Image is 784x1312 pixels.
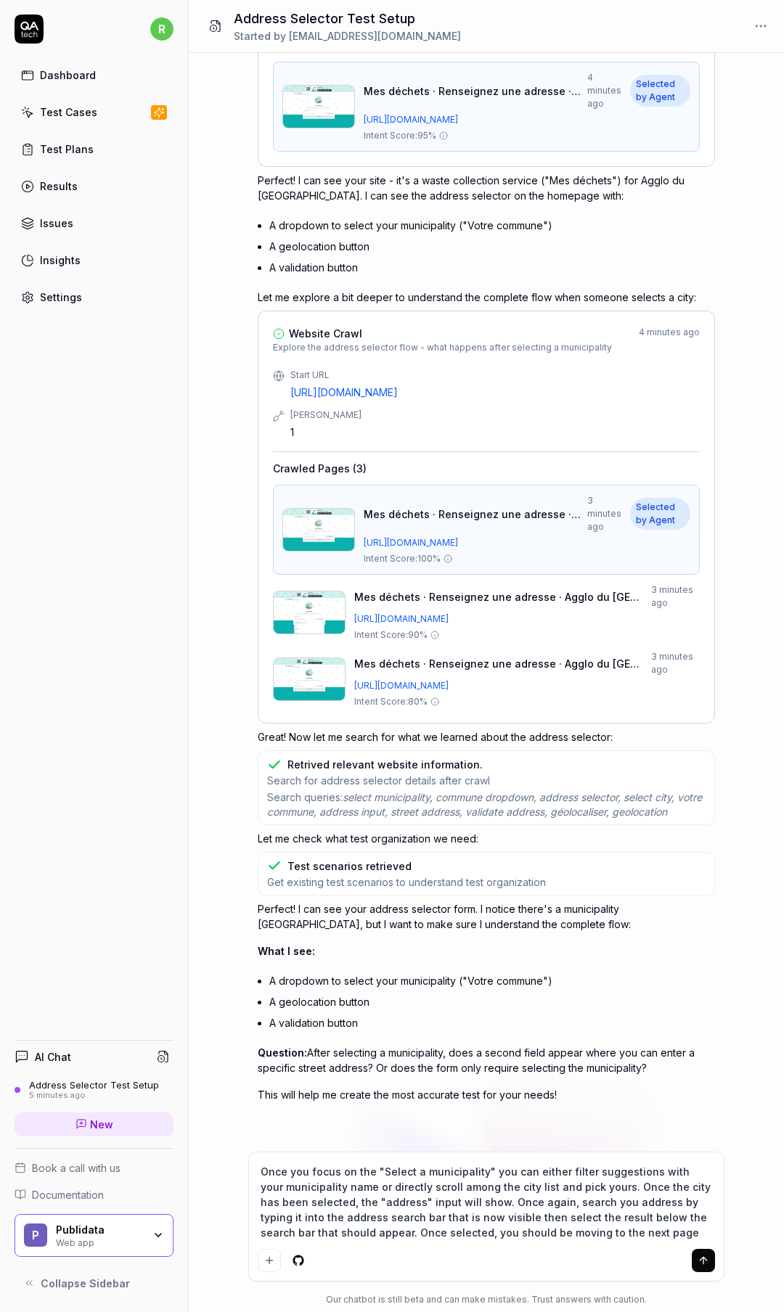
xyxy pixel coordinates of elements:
[15,1079,173,1101] a: Address Selector Test Setup5 minutes ago
[24,1223,47,1247] span: P
[364,83,582,99] span: Mes déchets · Renseignez une adresse · Agglo du [GEOGRAPHIC_DATA]
[364,552,441,565] span: Intent Score: 100 %
[273,326,612,341] a: Website Crawl
[258,173,715,203] p: Perfect! I can see your site - it's a waste collection service ("Mes déchets") for Agglo du [GEOG...
[354,679,700,692] a: [URL][DOMAIN_NAME]
[258,945,315,957] span: What I see:
[269,236,715,257] li: A geolocation button
[234,28,461,44] div: Started by
[150,15,173,44] button: r
[273,591,346,634] img: Mes déchets · Renseignez une adresse · Agglo du Pays de Dreux
[15,135,173,163] a: Test Plans
[15,1187,173,1202] a: Documentation
[258,729,715,745] p: Great! Now let me search for what we learned about the address selector:
[267,774,706,787] span: Search for address selector details after crawl
[289,30,461,42] span: [EMAIL_ADDRESS][DOMAIN_NAME]
[15,1214,173,1258] button: PPublidataWeb app
[287,858,412,874] div: Test scenarios retrieved
[40,216,73,231] div: Issues
[40,290,82,305] div: Settings
[273,341,612,354] span: Explore the address selector flow - what happens after selecting a municipality
[15,1112,173,1136] a: New
[364,536,690,549] a: [URL][DOMAIN_NAME]
[15,61,173,89] a: Dashboard
[354,589,645,604] span: Mes déchets · Renseignez une adresse · Agglo du [GEOGRAPHIC_DATA]
[248,1293,724,1306] div: Our chatbot is still beta and can make mistakes. Trust answers with caution.
[290,425,700,440] div: 1
[354,695,428,708] span: Intent Score: 80 %
[267,875,546,889] span: Get existing test scenarios to understand test organization
[267,790,706,819] span: Search queries:
[15,1160,173,1176] a: Book a call with us
[364,129,436,142] span: Intent Score: 95 %
[639,326,700,354] div: 4 minutes ago
[273,461,367,476] h4: Crawled Pages ( 3 )
[32,1187,104,1202] span: Documentation
[258,1087,715,1102] p: This will help me create the most accurate test for your needs!
[290,409,700,422] div: [PERSON_NAME]
[15,209,173,237] a: Issues
[269,215,715,236] li: A dropdown to select your municipality ("Votre commune")
[630,498,690,530] span: Selected by Agent
[290,369,700,382] div: Start URL
[269,1012,715,1033] li: A validation button
[41,1276,130,1291] span: Collapse Sidebar
[364,113,690,126] a: [URL][DOMAIN_NAME]
[150,17,173,41] span: r
[15,1268,173,1297] button: Collapse Sidebar
[258,1161,715,1243] textarea: Once you focus on the "Select a municipality" you can either filter suggestions with your municip...
[40,253,81,268] div: Insights
[630,75,690,107] span: Selected by Agent
[289,326,362,341] span: Website Crawl
[269,257,715,278] li: A validation button
[40,104,97,120] div: Test Cases
[651,583,701,610] span: 3 minutes ago
[364,507,582,522] span: Mes déchets · Renseignez une adresse · Agglo du [GEOGRAPHIC_DATA]
[269,991,715,1012] li: A geolocation button
[56,1236,143,1247] div: Web app
[354,656,645,671] span: Mes déchets · Renseignez une adresse · Agglo du [GEOGRAPHIC_DATA]
[287,757,483,772] div: Retrived relevant website information.
[258,831,715,846] p: Let me check what test organization we need:
[234,9,461,28] h1: Address Selector Test Setup
[15,246,173,274] a: Insights
[32,1160,121,1176] span: Book a call with us
[258,1249,281,1272] button: Add attachment
[354,612,700,626] a: [URL][DOMAIN_NAME]
[269,970,715,991] li: A dropdown to select your municipality ("Votre commune")
[258,1045,715,1075] p: After selecting a municipality, does a second field appear where you can enter a specific street ...
[29,1079,159,1091] div: Address Selector Test Setup
[258,1046,307,1059] span: Question:
[354,628,428,641] span: Intent Score: 90 %
[29,1091,159,1101] div: 5 minutes ago
[40,142,94,157] div: Test Plans
[90,1117,113,1132] span: New
[267,791,702,817] span: select municipality, commune dropdown, address selector, select city, votre commune, address inpu...
[273,657,346,701] img: Mes déchets · Renseignez une adresse · Agglo du Pays de Dreux
[56,1223,143,1237] div: Publidata
[15,172,173,200] a: Results
[587,71,624,110] span: 4 minutes ago
[40,67,96,83] div: Dashboard
[651,650,701,676] span: 3 minutes ago
[40,179,78,194] div: Results
[282,508,355,552] img: Mes déchets · Renseignez une adresse · Agglo du Pays de Dreux
[290,385,700,400] a: [URL][DOMAIN_NAME]
[258,290,715,305] p: Let me explore a bit deeper to understand the complete flow when someone selects a city:
[15,98,173,126] a: Test Cases
[15,283,173,311] a: Settings
[258,901,715,932] p: Perfect! I can see your address selector form. I notice there's a municipality [GEOGRAPHIC_DATA],...
[587,494,624,533] span: 3 minutes ago
[282,85,355,128] img: Mes déchets · Renseignez une adresse · Agglo du Pays de Dreux
[35,1049,71,1065] h4: AI Chat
